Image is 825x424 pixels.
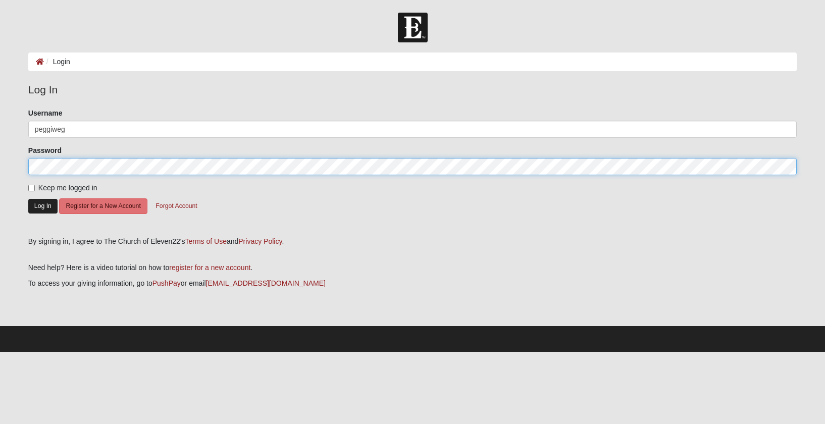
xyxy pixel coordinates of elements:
button: Forgot Account [149,198,203,214]
a: PushPay [152,279,181,287]
label: Username [28,108,63,118]
div: By signing in, I agree to The Church of Eleven22's and . [28,236,797,247]
button: Log In [28,199,58,214]
p: To access your giving information, go to or email [28,278,797,289]
a: Privacy Policy [238,237,282,245]
li: Login [44,57,70,67]
a: Terms of Use [185,237,226,245]
img: Church of Eleven22 Logo [398,13,428,42]
a: register for a new account [169,263,250,272]
a: [EMAIL_ADDRESS][DOMAIN_NAME] [206,279,326,287]
legend: Log In [28,82,797,98]
button: Register for a New Account [59,198,147,214]
p: Need help? Here is a video tutorial on how to . [28,262,797,273]
label: Password [28,145,62,155]
input: Keep me logged in [28,185,35,191]
span: Keep me logged in [38,184,97,192]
